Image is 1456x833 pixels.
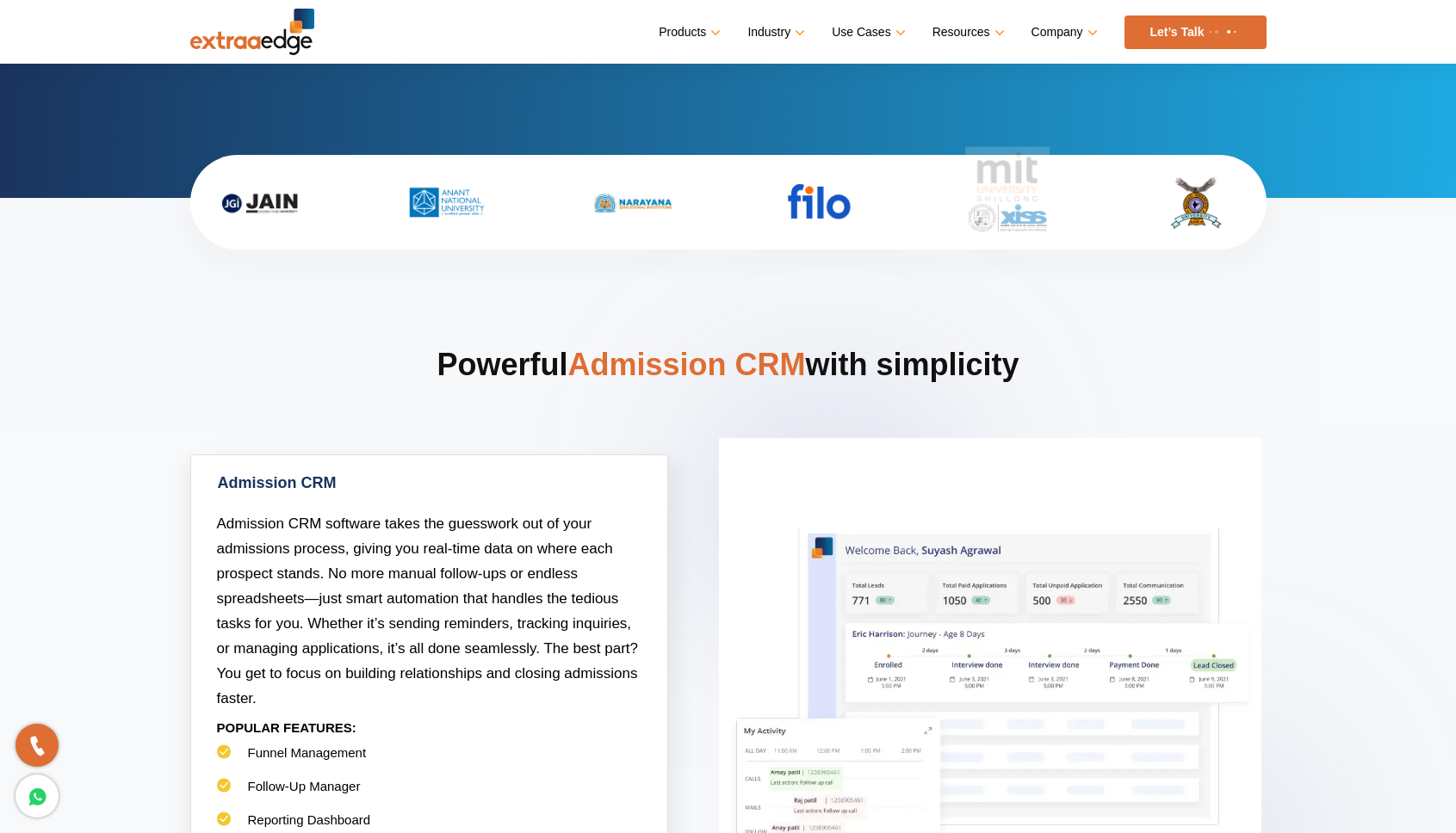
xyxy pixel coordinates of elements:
[659,20,717,45] a: Products
[1125,15,1267,49] a: Let’s Talk
[217,711,641,744] p: POPULAR FEATURES:
[932,20,1001,45] a: Resources
[747,20,802,45] a: Industry
[217,778,641,811] li: Follow-Up Manager
[191,455,667,511] a: Admission CRM
[190,344,1267,454] h2: Powerful with simplicity
[217,515,639,707] span: Admission CRM software takes the guesswork out of your admissions process, giving you real-time d...
[1032,20,1094,45] a: Company
[567,347,805,382] span: Admission CRM
[832,20,901,45] a: Use Cases
[217,744,641,778] li: Funnel Management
